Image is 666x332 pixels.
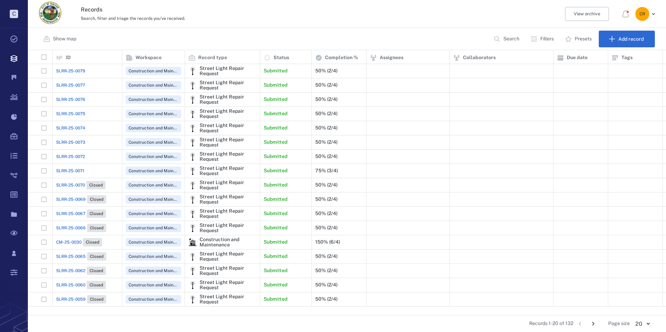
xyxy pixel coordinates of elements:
[127,254,180,260] span: Construction and Maintenance
[88,282,104,288] span: Closed
[315,82,338,88] div: 50% (2/4)
[315,239,340,245] div: 150% (6/4)
[84,239,101,245] span: Closed
[127,182,180,188] span: Construction and Maintenance
[264,167,287,174] p: Submitted
[188,195,197,204] img: icon Street Light Repair Request
[188,95,197,104] div: Street Light Repair Request
[264,282,287,288] p: Submitted
[315,225,338,230] div: 50% (2/4)
[315,125,338,131] div: 50% (2/4)
[540,35,554,42] p: Filters
[127,68,180,74] span: Construction and Maintenance
[56,153,85,160] a: SLRR-25-0072
[56,267,106,275] a: SLRR-25-0062Closed
[315,140,338,145] div: 50% (2/4)
[127,140,180,145] span: Construction and Maintenance
[88,297,105,302] span: Closed
[264,110,287,117] p: Submitted
[608,320,630,327] span: Page size
[188,67,197,75] div: Street Light Repair Request
[630,320,655,328] div: 20
[56,225,86,231] span: SLRR-25-0066
[200,251,256,262] div: Street Light Repair Request
[56,181,106,189] a: SLRR-25-0070Closed
[188,81,197,89] div: Street Light Repair Request
[264,68,287,74] p: Submitted
[188,81,197,89] img: icon Street Light Repair Request
[39,31,82,47] button: Show map
[88,211,104,217] span: Closed
[188,238,197,246] div: Construction and Maintenance
[264,210,287,217] p: Submitted
[56,268,85,274] span: SLRR-25-0062
[188,281,197,289] div: Street Light Repair Request
[188,181,197,189] img: icon Street Light Repair Request
[565,7,609,21] button: View archive
[200,151,256,162] div: Street Light Repair Request
[200,166,256,176] div: Street Light Repair Request
[56,96,85,103] a: SLRR-25-0076
[315,197,338,202] div: 50% (2/4)
[56,139,85,145] a: SLRR-25-0073
[56,125,85,131] a: SLRR-25-0074
[200,137,256,148] div: Street Light Repair Request
[127,297,180,302] span: Construction and Maintenance
[127,225,180,231] span: Construction and Maintenance
[264,153,287,160] p: Submitted
[56,282,85,288] span: SLRR-25-0060
[188,195,197,204] div: Street Light Repair Request
[88,254,105,260] span: Closed
[56,82,85,88] span: SLRR-25-0077
[56,68,85,74] span: SLRR-25-0079
[200,237,256,248] div: Construction and Maintenance
[135,54,162,61] p: Workspace
[188,167,197,175] img: icon Street Light Repair Request
[200,180,256,191] div: Street Light Repair Request
[315,282,338,287] div: 50% (2/4)
[264,82,287,89] p: Submitted
[127,168,180,174] span: Construction and Maintenance
[56,253,86,260] span: SLRR-25-0065
[39,2,61,24] img: City of Hialeah logo
[188,252,197,261] div: Street Light Repair Request
[56,295,106,303] a: SLRR-25-0059Closed
[200,280,256,291] div: Street Light Repair Request
[127,211,180,217] span: Construction and Maintenance
[264,125,287,132] p: Submitted
[567,54,588,61] p: Due date
[188,110,197,118] div: Street Light Repair Request
[56,196,86,203] span: SLRR-25-0069
[200,266,256,276] div: Street Light Repair Request
[188,281,197,289] img: icon Street Light Repair Request
[264,182,287,189] p: Submitted
[264,96,287,103] p: Submitted
[127,125,180,131] span: Construction and Maintenance
[81,16,185,21] span: Search, filter and triage the records you've received.
[200,80,256,91] div: Street Light Repair Request
[315,111,338,116] div: 50% (2/4)
[39,2,61,26] a: Go home
[188,138,197,147] div: Street Light Repair Request
[188,238,197,246] img: icon Construction and Maintenance
[315,211,338,216] div: 50% (2/4)
[66,54,71,61] p: ID
[188,124,197,132] img: icon Street Light Repair Request
[188,295,197,303] img: icon Street Light Repair Request
[264,253,287,260] p: Submitted
[127,268,180,274] span: Construction and Maintenance
[264,239,287,246] p: Submitted
[188,295,197,303] div: Street Light Repair Request
[315,268,338,273] div: 50% (2/4)
[188,152,197,161] div: Street Light Repair Request
[315,154,338,159] div: 50% (2/4)
[264,296,287,303] p: Submitted
[56,252,106,261] a: SLRR-25-0065Closed
[529,320,573,327] span: Records 1-20 of 132
[200,194,256,205] div: Street Light Repair Request
[53,35,76,42] p: Show map
[200,208,256,219] div: Street Light Repair Request
[188,210,197,218] img: icon Street Light Repair Request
